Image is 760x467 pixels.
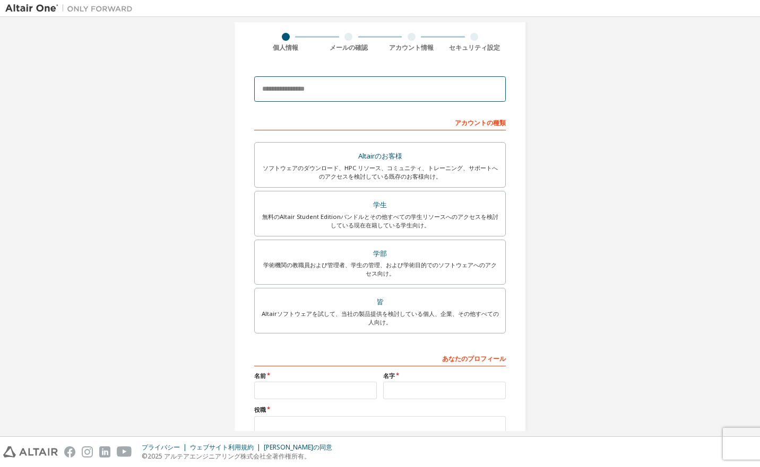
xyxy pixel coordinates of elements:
[64,446,75,457] img: facebook.svg
[261,213,499,230] div: 無料のAltair Student Editionバンドルとその他すべての学生リソースへのアクセスを検討している現在在籍している学生向け。
[142,443,190,452] div: プライバシー
[254,406,506,414] label: 役職
[261,310,499,327] div: Altairソフトウェアを試して、当社の製品提供を検討している個人、企業、その他すべての人向け。
[148,452,310,461] font: 2025 アルテアエンジニアリング株式会社全著作権所有。
[261,198,499,213] div: 学生
[117,446,132,457] img: youtube.svg
[3,446,58,457] img: altair_logo.svg
[5,3,138,14] img: アルタイルワン
[443,43,506,52] div: セキュリティ設定
[82,446,93,457] img: instagram.svg
[254,349,506,366] div: あなたのプロフィール
[254,43,317,52] div: 個人情報
[261,149,499,164] div: Altairのお客様
[380,43,443,52] div: アカウント情報
[254,113,506,130] div: アカウントの種類
[261,246,499,261] div: 学部
[317,43,381,52] div: メールの確認
[261,164,499,181] div: ソフトウェアのダウンロード、HPC リソース、コミュニティ、トレーニング、サポートへのアクセスを検討している既存のお客様向け。
[190,443,264,452] div: ウェブサイト利用規約
[261,295,499,310] div: 皆
[99,446,110,457] img: linkedin.svg
[142,452,339,461] p: ©
[383,372,506,380] label: 名字
[254,372,377,380] label: 名前
[261,261,499,278] div: 学術機関の教職員および管理者、学生の管理、および学術目的でのソフトウェアへのアクセス向け。
[264,443,339,452] div: [PERSON_NAME]の同意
